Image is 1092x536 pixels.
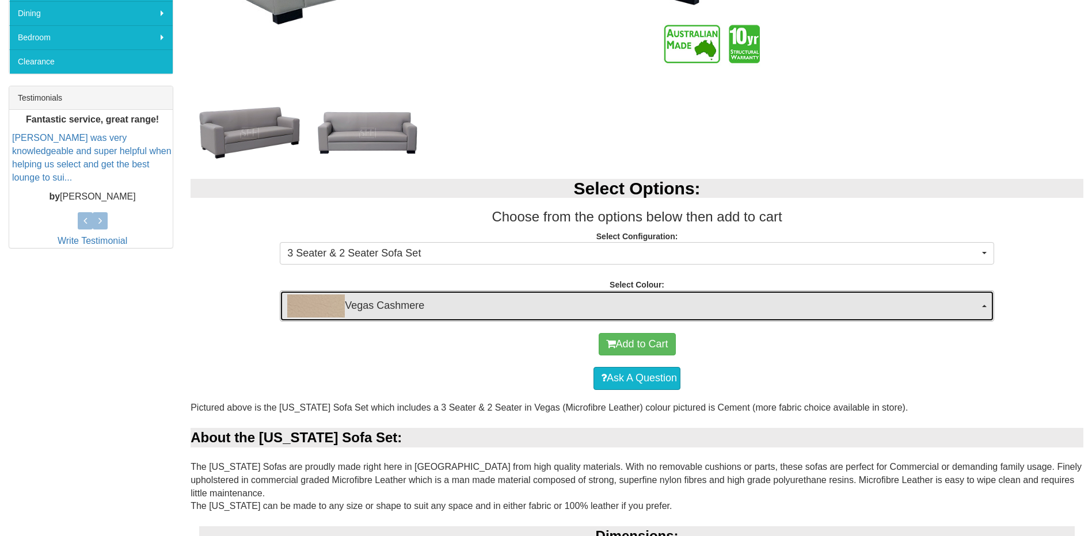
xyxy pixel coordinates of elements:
button: Vegas CashmereVegas Cashmere [280,290,994,321]
button: 3 Seater & 2 Seater Sofa Set [280,242,994,265]
strong: Select Configuration: [596,232,678,241]
a: Dining [9,1,173,25]
a: Bedroom [9,25,173,49]
a: Ask A Question [593,367,680,390]
b: Select Options: [574,179,701,198]
a: [PERSON_NAME] was very knowledgeable and super helpful when helping us select and get the best lo... [12,133,172,183]
a: Write Testimonial [58,236,127,246]
b: Fantastic service, great range! [26,114,159,124]
p: [PERSON_NAME] [12,190,173,204]
a: Clearance [9,49,173,74]
div: Testimonials [9,86,173,110]
span: 3 Seater & 2 Seater Sofa Set [287,246,979,261]
div: About the [US_STATE] Sofa Set: [191,428,1083,447]
strong: Select Colour: [610,280,664,289]
b: by [49,192,60,201]
button: Add to Cart [599,333,676,356]
h3: Choose from the options below then add to cart [191,209,1083,224]
img: Vegas Cashmere [287,294,345,317]
span: Vegas Cashmere [287,294,979,317]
